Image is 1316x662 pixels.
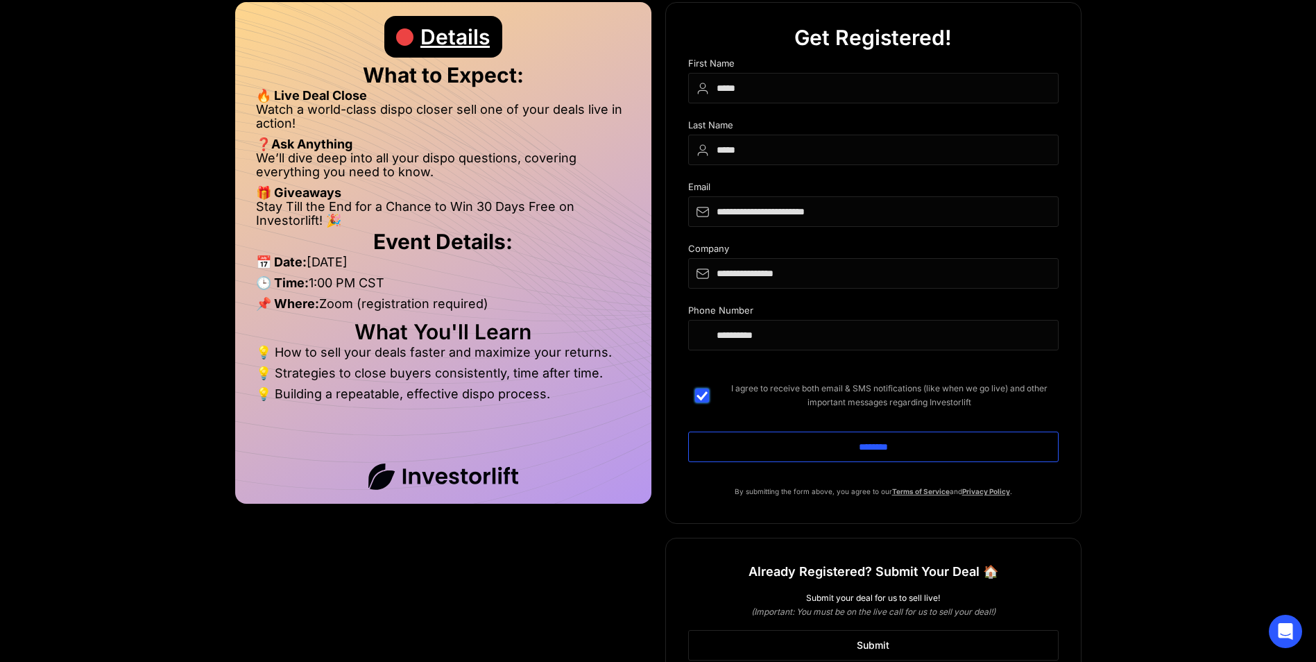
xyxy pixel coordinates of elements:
[256,88,367,103] strong: 🔥 Live Deal Close
[256,137,352,151] strong: ❓Ask Anything
[962,487,1010,495] a: Privacy Policy
[256,366,631,387] li: 💡 Strategies to close buyers consistently, time after time.
[420,16,490,58] div: Details
[1269,615,1302,648] div: Open Intercom Messenger
[688,484,1059,498] p: By submitting the form above, you agree to our and .
[256,185,341,200] strong: 🎁 Giveaways
[256,151,631,186] li: We’ll dive deep into all your dispo questions, covering everything you need to know.
[688,244,1059,258] div: Company
[892,487,950,495] a: Terms of Service
[256,325,631,339] h2: What You'll Learn
[720,382,1059,409] span: I agree to receive both email & SMS notifications (like when we go live) and other important mess...
[363,62,524,87] strong: What to Expect:
[256,275,309,290] strong: 🕒 Time:
[256,296,319,311] strong: 📌 Where:
[751,606,995,617] em: (Important: You must be on the live call for us to sell your deal!)
[688,58,1059,73] div: First Name
[256,276,631,297] li: 1:00 PM CST
[256,200,631,228] li: Stay Till the End for a Chance to Win 30 Days Free on Investorlift! 🎉
[688,630,1059,661] a: Submit
[256,103,631,137] li: Watch a world-class dispo closer sell one of your deals live in action!
[794,17,952,58] div: Get Registered!
[256,346,631,366] li: 💡 How to sell your deals faster and maximize your returns.
[256,297,631,318] li: Zoom (registration required)
[688,305,1059,320] div: Phone Number
[688,591,1059,605] div: Submit your deal for us to sell live!
[256,255,307,269] strong: 📅 Date:
[256,387,631,401] li: 💡 Building a repeatable, effective dispo process.
[688,182,1059,196] div: Email
[256,255,631,276] li: [DATE]
[749,559,998,584] h1: Already Registered? Submit Your Deal 🏠
[688,120,1059,135] div: Last Name
[373,229,513,254] strong: Event Details:
[688,58,1059,484] form: DIspo Day Main Form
